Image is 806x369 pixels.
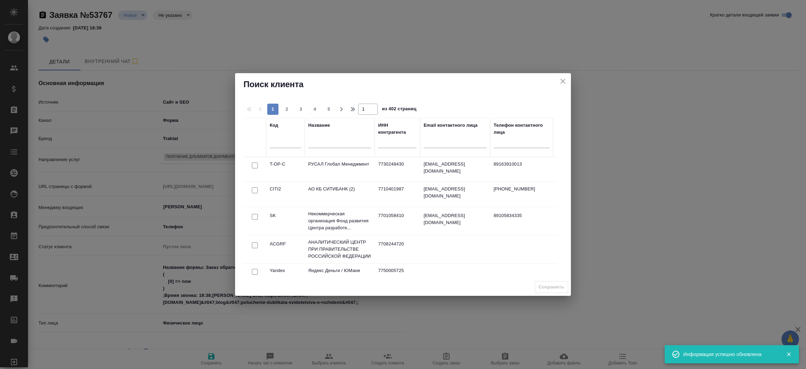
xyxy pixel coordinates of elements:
p: Некоммерческая организация Фонд развития Центра разработк... [308,210,371,231]
p: [PHONE_NUMBER] [494,186,550,193]
span: из 402 страниц [382,105,416,115]
span: 3 [295,106,306,113]
div: Информация успешно обновлена [683,351,776,358]
div: ИНН контрагента [378,122,417,136]
button: 5 [323,104,334,115]
p: 89105834335 [494,212,550,219]
p: Яндекс Деньги / ЮМани [308,267,371,274]
td: ACGRF [266,237,305,262]
div: Название [308,122,330,129]
p: [EMAIL_ADDRESS][DOMAIN_NAME] [424,186,487,200]
button: Закрыть [782,351,796,357]
td: 7710401987 [375,182,420,207]
p: [EMAIL_ADDRESS][DOMAIN_NAME] [424,161,487,175]
div: Email контактного лица [424,122,478,129]
span: 5 [323,106,334,113]
p: РУСАЛ Глобал Менеджмент [308,161,371,168]
button: close [558,76,568,86]
button: 2 [281,104,292,115]
p: [EMAIL_ADDRESS][DOMAIN_NAME] [424,212,487,226]
td: 7750005725 [375,264,420,288]
td: Yandex [266,264,305,288]
td: T-OP-C [266,157,305,182]
p: 89163910013 [494,161,550,168]
td: CITI2 [266,182,305,207]
span: 4 [309,106,320,113]
td: SK [266,209,305,233]
div: Телефон контактного лица [494,122,550,136]
span: 2 [281,106,292,113]
p: АО КБ СИТИБАНК (2) [308,186,371,193]
td: 7730248430 [375,157,420,182]
button: 3 [295,104,306,115]
p: АНАЛИТИЧЕСКИЙ ЦЕНТР ПРИ ПРАВИТЕЛЬСТВЕ РОССИЙСКОЙ ФЕДЕРАЦИИ [308,239,371,260]
td: 7708244720 [375,237,420,262]
span: Выберите клиента [535,281,568,293]
button: 4 [309,104,320,115]
h2: Поиск клиента [243,79,563,90]
div: Код [270,122,278,129]
td: 7701058410 [375,209,420,233]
